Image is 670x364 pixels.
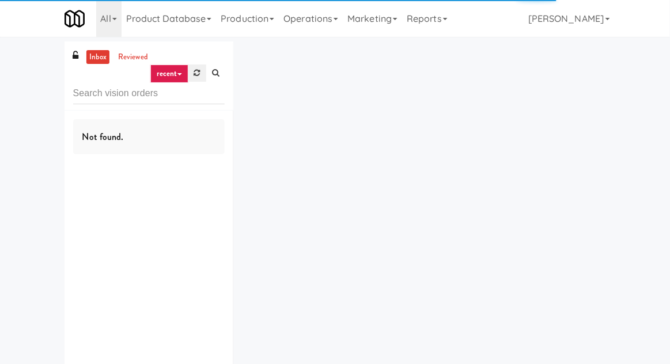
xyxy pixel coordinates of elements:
[73,83,225,104] input: Search vision orders
[82,130,124,143] span: Not found.
[115,50,151,65] a: reviewed
[86,50,110,65] a: inbox
[150,65,188,83] a: recent
[65,9,85,29] img: Micromart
